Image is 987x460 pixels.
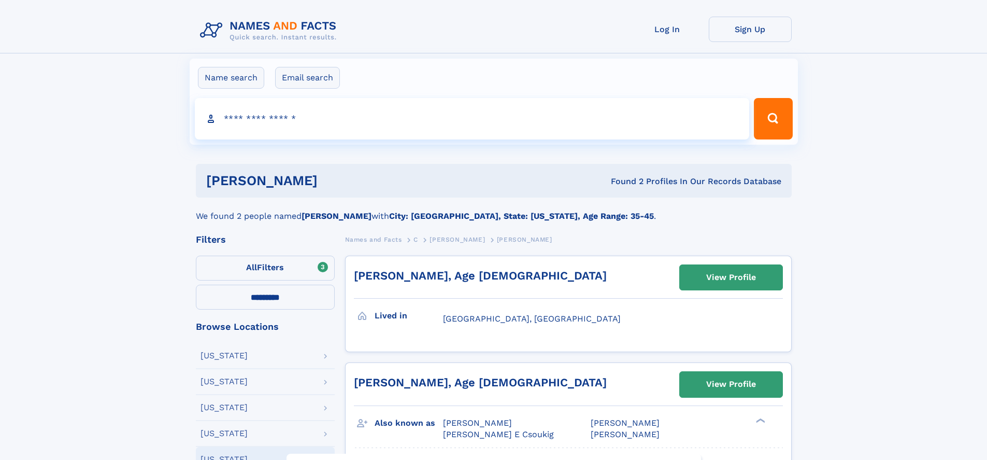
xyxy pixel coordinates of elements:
div: [US_STATE] [201,429,248,438]
span: [PERSON_NAME] [443,418,512,428]
div: [US_STATE] [201,378,248,386]
a: Names and Facts [345,233,402,246]
a: View Profile [680,372,782,397]
a: Log In [626,17,709,42]
label: Email search [275,67,340,89]
a: Sign Up [709,17,792,42]
label: Name search [198,67,264,89]
b: City: [GEOGRAPHIC_DATA], State: [US_STATE], Age Range: 35-45 [389,211,654,221]
div: ❯ [753,417,766,424]
div: We found 2 people named with . [196,198,792,222]
span: [GEOGRAPHIC_DATA], [GEOGRAPHIC_DATA] [443,314,621,324]
button: Search Button [754,98,792,140]
div: Browse Locations [196,322,335,331]
span: All [246,262,257,272]
a: C [413,233,418,246]
div: [US_STATE] [201,403,248,412]
h3: Lived in [375,307,443,325]
label: Filters [196,256,335,281]
div: Found 2 Profiles In Our Records Database [464,176,781,187]
span: [PERSON_NAME] [430,236,485,243]
b: [PERSON_NAME] [302,211,371,221]
a: [PERSON_NAME] [430,233,485,246]
span: [PERSON_NAME] [591,418,660,428]
span: C [413,236,418,243]
span: [PERSON_NAME] [591,429,660,439]
h3: Also known as [375,414,443,432]
span: [PERSON_NAME] [497,236,552,243]
div: Filters [196,235,335,244]
div: [US_STATE] [201,352,248,360]
a: [PERSON_NAME], Age [DEMOGRAPHIC_DATA] [354,376,607,389]
input: search input [195,98,750,140]
a: View Profile [680,265,782,290]
a: [PERSON_NAME], Age [DEMOGRAPHIC_DATA] [354,269,607,282]
div: View Profile [706,266,756,289]
div: View Profile [706,372,756,396]
img: Logo Names and Facts [196,17,345,45]
span: [PERSON_NAME] E Csoukig [443,429,554,439]
h1: [PERSON_NAME] [206,174,464,187]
